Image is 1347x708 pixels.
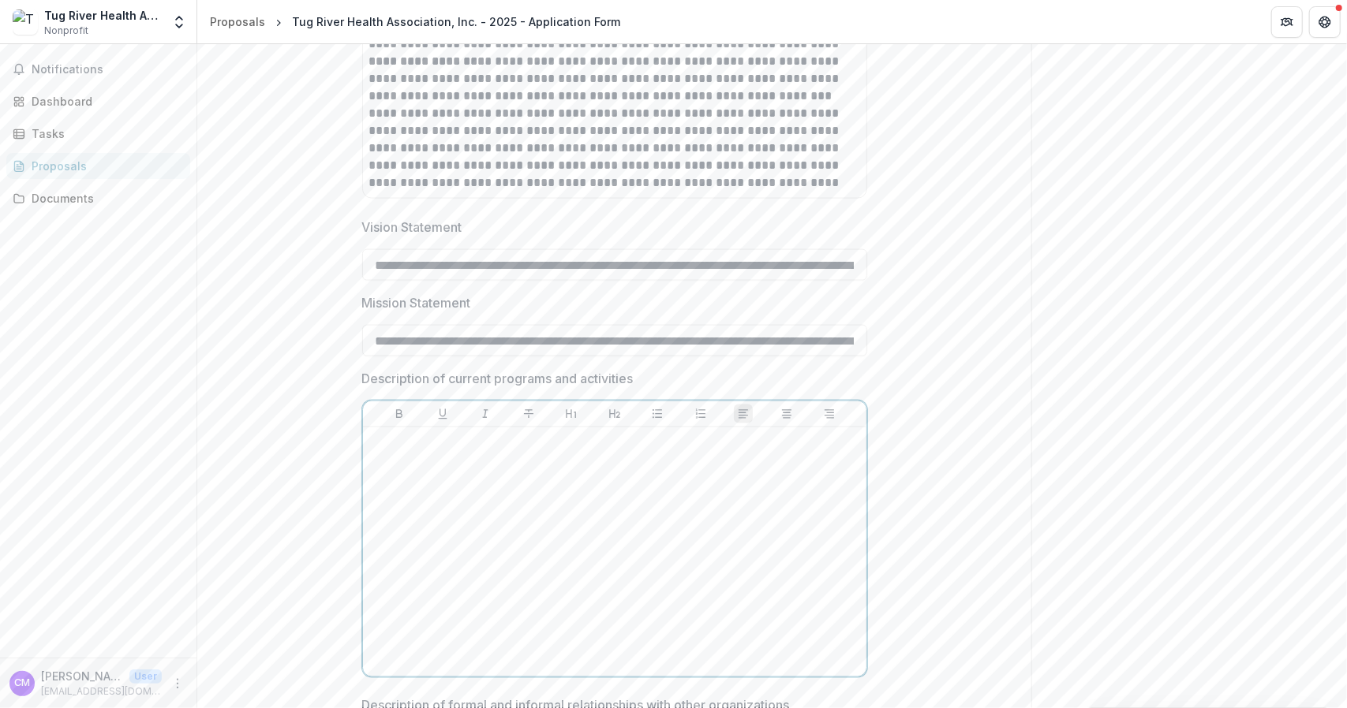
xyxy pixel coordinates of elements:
div: Tug River Health Association, Inc. - 2025 - Application Form [292,13,620,30]
button: Heading 1 [562,404,581,423]
button: Get Help [1309,6,1341,38]
p: Description of current programs and activities [362,369,634,388]
p: Mission Statement [362,293,471,312]
div: Tug River Health Association, Inc. [44,7,162,24]
nav: breadcrumb [204,10,627,33]
button: Open entity switcher [168,6,190,38]
button: Underline [433,404,452,423]
button: Heading 2 [605,404,624,423]
button: Strike [519,404,538,423]
a: Proposals [204,10,271,33]
div: Cheryl Mitchem [14,678,30,688]
a: Proposals [6,153,190,179]
button: Bold [390,404,409,423]
div: Proposals [32,158,178,174]
div: Dashboard [32,93,178,110]
a: Documents [6,185,190,211]
p: [PERSON_NAME] [41,668,123,684]
div: Tasks [32,125,178,142]
img: Tug River Health Association, Inc. [13,9,38,35]
p: Vision Statement [362,218,462,237]
a: Dashboard [6,88,190,114]
span: Nonprofit [44,24,88,38]
span: Notifications [32,63,184,76]
button: Partners [1271,6,1303,38]
button: More [168,674,187,693]
div: Proposals [210,13,265,30]
p: User [129,669,162,684]
button: Bullet List [648,404,667,423]
button: Italicize [476,404,495,423]
div: Documents [32,190,178,207]
p: [EMAIL_ADDRESS][DOMAIN_NAME] [41,684,162,699]
button: Align Center [777,404,796,423]
button: Ordered List [691,404,710,423]
button: Notifications [6,57,190,82]
button: Align Right [820,404,839,423]
a: Tasks [6,121,190,147]
button: Align Left [734,404,753,423]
